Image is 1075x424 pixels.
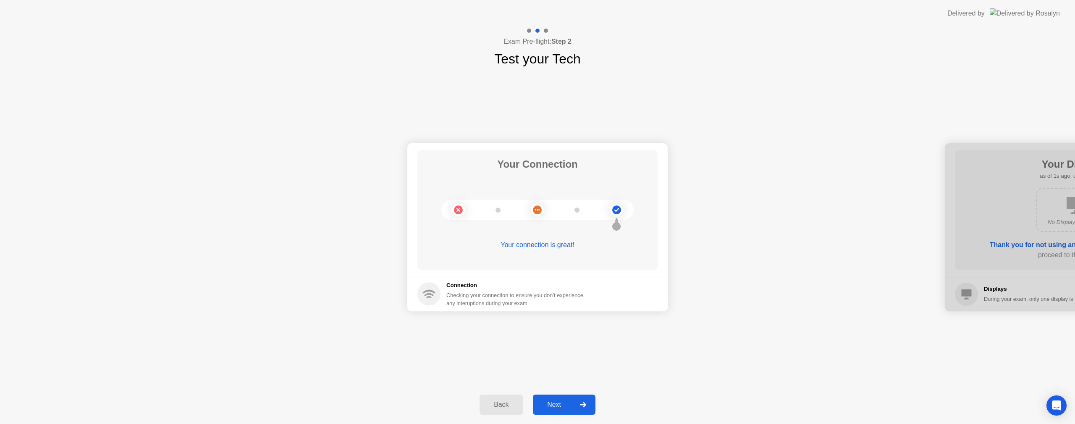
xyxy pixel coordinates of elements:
[551,38,572,45] b: Step 2
[503,37,572,47] h4: Exam Pre-flight:
[535,401,573,408] div: Next
[497,157,578,172] h1: Your Connection
[417,240,658,250] div: Your connection is great!
[446,281,588,290] h5: Connection
[1046,395,1067,416] div: Open Intercom Messenger
[533,395,595,415] button: Next
[480,395,523,415] button: Back
[482,401,520,408] div: Back
[494,49,581,69] h1: Test your Tech
[446,291,588,307] div: Checking your connection to ensure you don’t experience any interuptions during your exam
[990,8,1060,18] img: Delivered by Rosalyn
[947,8,985,18] div: Delivered by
